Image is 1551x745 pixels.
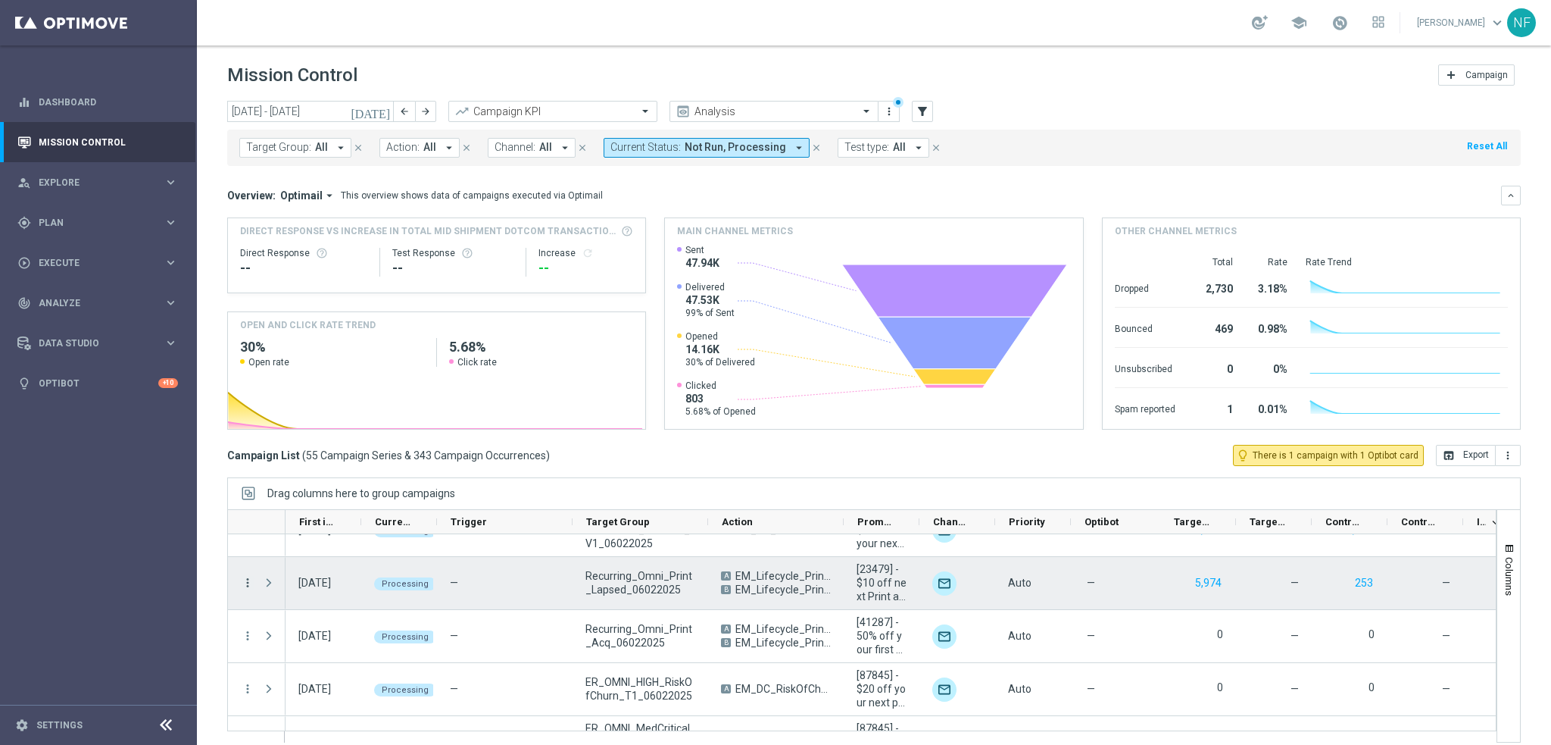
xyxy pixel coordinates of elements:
[241,576,254,590] i: more_vert
[1401,516,1437,527] span: Control Response Rate
[353,142,364,153] i: close
[39,299,164,308] span: Analyze
[893,97,903,108] div: There are unsaved changes
[1443,449,1455,462] i: open_in_browser
[685,330,755,343] span: Opened
[685,380,756,392] span: Clicked
[1465,138,1509,155] button: Reset All
[457,356,497,368] span: Click rate
[604,138,810,158] button: Current Status: Not Run, Processing arrow_drop_down
[857,615,907,656] span: [41287] - 50% off your first custom print order., [41287] - 50% off your first custom print order.
[558,141,572,155] i: arrow_drop_down
[246,141,311,154] span: Target Group:
[1501,186,1521,205] button: keyboard_arrow_down
[1194,355,1233,380] div: 0
[298,576,331,590] div: 06 Oct 2025, Monday
[17,337,179,349] button: Data Studio keyboard_arrow_right
[17,363,178,403] div: Optibot
[423,141,436,154] span: All
[17,216,31,230] i: gps_fixed
[1442,524,1450,536] span: —
[929,139,943,156] button: close
[685,244,719,256] span: Sent
[298,682,331,696] div: 06 Oct 2025, Monday
[585,675,695,703] span: ER_OMNI_HIGH_RiskOfChurn_T1_06022025
[916,105,929,118] i: filter_alt
[392,247,513,259] div: Test Response
[17,217,179,229] button: gps_fixed Plan keyboard_arrow_right
[1251,355,1287,380] div: 0%
[735,636,831,650] span: EM_Lifecycle_PrintMarketing
[1194,275,1233,299] div: 2,730
[1008,577,1031,589] span: Auto
[1368,681,1375,694] label: 0
[1306,256,1508,268] div: Rate Trend
[1174,516,1210,527] span: Targeted Customers
[610,141,681,154] span: Current Status:
[1115,355,1175,380] div: Unsubscribed
[810,139,823,156] button: close
[721,638,731,647] span: B
[450,577,458,589] span: —
[1251,256,1287,268] div: Rate
[374,629,436,643] colored-tag: Processing
[735,622,831,636] span: EM_Lifecycle_PrintMarketing
[1502,449,1514,462] i: more_vert
[415,101,436,122] button: arrow_forward
[449,338,633,356] h2: 5.68%
[1115,396,1175,420] div: Spam reported
[676,104,691,119] i: preview
[1368,628,1375,641] label: 0
[323,189,336,202] i: arrow_drop_down
[931,142,941,153] i: close
[17,136,179,149] button: Mission Control
[17,96,179,108] div: equalizer Dashboard
[685,405,756,418] span: 5.68% of Opened
[1236,449,1250,462] i: lightbulb_outline
[1087,629,1095,643] span: —
[735,583,831,596] span: EM_Lifecycle_PrintMarketing
[1445,69,1457,81] i: add
[17,296,31,310] i: track_changes
[882,102,897,121] button: more_vert
[576,139,589,156] button: close
[932,678,957,702] div: Optimail
[302,449,306,462] span: (
[1507,8,1536,37] div: NF
[315,141,328,154] span: All
[164,336,178,350] i: keyboard_arrow_right
[276,189,341,202] button: Optimail arrow_drop_down
[883,105,895,117] i: more_vert
[1253,449,1418,462] span: There is 1 campaign with 1 Optibot card
[17,377,179,390] div: lightbulb Optibot +10
[932,624,957,649] div: Optimail
[1194,256,1233,268] div: Total
[538,259,633,277] div: --
[1442,577,1450,589] span: —
[17,257,179,269] div: play_circle_outline Execute keyboard_arrow_right
[586,516,650,527] span: Target Group
[1217,681,1223,694] label: 0
[17,297,179,309] button: track_changes Analyze keyboard_arrow_right
[39,258,164,268] span: Execute
[299,516,335,527] span: First in Range
[1008,524,1031,536] span: Auto
[392,259,513,277] div: --
[685,293,735,307] span: 47.53K
[17,122,178,162] div: Mission Control
[857,562,907,603] span: [23479] - $10 off next Print and Marketing Order of $50+, [23479] - $10 off next Print and Market...
[1496,445,1521,466] button: more_vert
[460,139,473,156] button: close
[394,101,415,122] button: arrow_back
[241,682,254,696] i: more_vert
[1251,275,1287,299] div: 3.18%
[39,178,164,187] span: Explore
[933,516,969,527] span: Channel
[382,632,429,642] span: Processing
[461,142,472,153] i: close
[1251,396,1287,420] div: 0.01%
[932,571,957,596] img: Optimail
[17,256,164,270] div: Execute
[1250,516,1286,527] span: Targeted Response Rate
